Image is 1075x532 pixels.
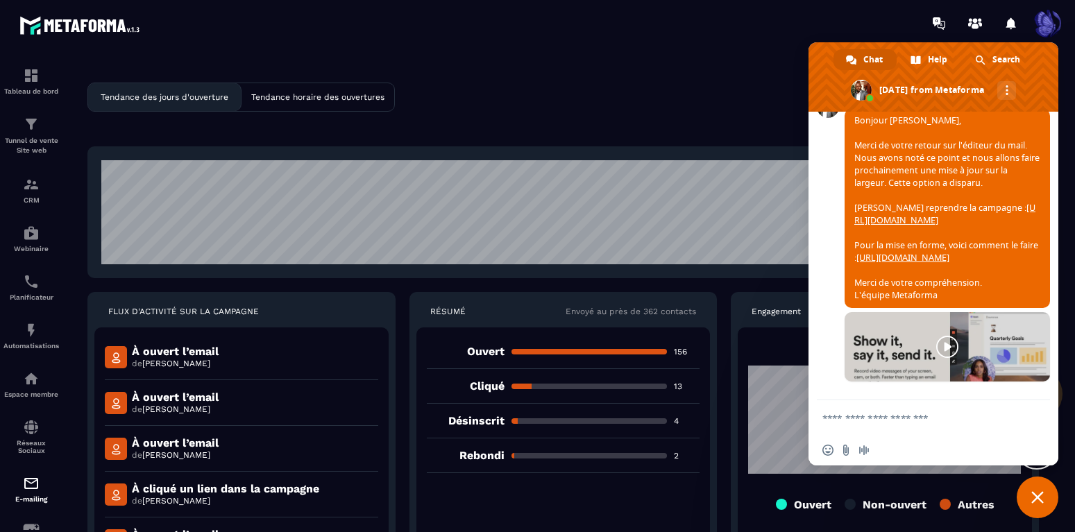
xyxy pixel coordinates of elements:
[898,49,961,70] div: Help
[566,306,696,317] p: Envoyé au près de 362 contacts
[858,445,870,456] span: Audio message
[3,342,59,350] p: Automatisations
[3,409,59,465] a: social-networksocial-networkRéseaux Sociaux
[3,465,59,513] a: emailemailE-mailing
[856,252,949,264] a: [URL][DOMAIN_NAME]
[23,176,40,193] img: formation
[142,450,210,460] span: [PERSON_NAME]
[132,495,319,506] p: de
[822,445,833,456] span: Insert an emoji
[3,439,59,454] p: Réseaux Sociaux
[674,381,700,392] p: 13
[23,116,40,132] img: formation
[132,436,219,449] p: À ouvert l’email
[101,92,228,102] p: Tendance des jours d'ouverture
[23,419,40,436] img: social-network
[3,196,59,204] p: CRM
[23,322,40,338] img: automations
[142,404,210,414] span: [PERSON_NAME]
[752,306,801,317] p: Engagement
[963,49,1034,70] div: Search
[3,57,59,105] a: formationformationTableau de bord
[105,483,127,506] img: mail-detail-icon.f3b144a5.svg
[1017,477,1058,518] div: Close chat
[863,49,883,70] span: Chat
[427,414,505,427] p: Désinscrit
[142,359,210,368] span: [PERSON_NAME]
[822,412,1014,424] textarea: Compose your message...
[132,345,219,358] p: À ouvert l’email
[863,498,926,511] p: Non-ouvert
[674,346,700,357] p: 156
[674,415,700,427] p: 4
[23,370,40,387] img: automations
[132,391,219,404] p: À ouvert l’email
[3,495,59,503] p: E-mailing
[854,202,1035,226] a: [URL][DOMAIN_NAME]
[108,306,259,317] p: FLUX D'ACTIVITÉ SUR LA CAMPAGNE
[23,475,40,492] img: email
[833,49,897,70] div: Chat
[3,391,59,398] p: Espace membre
[23,273,40,290] img: scheduler
[992,49,1020,70] span: Search
[430,306,466,317] p: RÉSUMÉ
[105,346,127,368] img: mail-detail-icon.f3b144a5.svg
[3,293,59,301] p: Planificateur
[3,311,59,360] a: automationsautomationsAutomatisations
[674,450,700,461] p: 2
[427,379,505,393] p: Cliqué
[3,263,59,311] a: schedulerschedulerPlanificateur
[105,438,127,460] img: mail-detail-icon.f3b144a5.svg
[142,496,210,506] span: [PERSON_NAME]
[427,345,505,358] p: Ouvert
[3,136,59,155] p: Tunnel de vente Site web
[3,105,59,166] a: formationformationTunnel de vente Site web
[3,360,59,409] a: automationsautomationsEspace membre
[132,449,219,461] p: de
[132,482,319,495] p: À cliqué un lien dans la campagne
[132,404,219,415] p: de
[251,92,384,102] p: Tendance horaire des ouvertures
[23,225,40,241] img: automations
[928,49,947,70] span: Help
[3,245,59,252] p: Webinaire
[132,358,219,369] p: de
[794,498,831,511] p: Ouvert
[854,114,1040,301] span: Bonjour [PERSON_NAME], Merci de votre retour sur l'éditeur du mail. Nous avons noté ce point et n...
[19,12,144,38] img: logo
[105,392,127,414] img: mail-detail-icon.f3b144a5.svg
[840,445,852,456] span: Send a file
[427,449,505,462] p: Rebondi
[3,214,59,263] a: automationsautomationsWebinaire
[3,87,59,95] p: Tableau de bord
[23,67,40,84] img: formation
[997,81,1016,100] div: More channels
[3,166,59,214] a: formationformationCRM
[958,498,994,511] p: Autres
